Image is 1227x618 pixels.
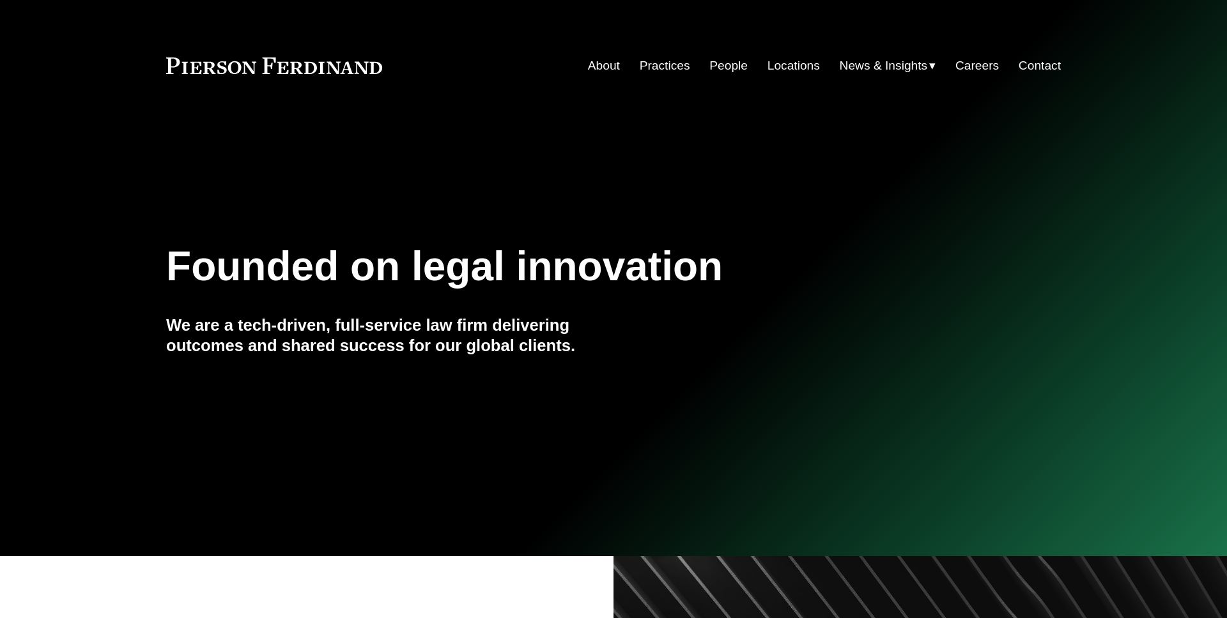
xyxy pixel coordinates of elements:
h4: We are a tech-driven, full-service law firm delivering outcomes and shared success for our global... [166,315,613,356]
a: People [709,54,748,78]
a: folder dropdown [840,54,936,78]
a: Careers [955,54,999,78]
a: About [588,54,620,78]
h1: Founded on legal innovation [166,243,912,290]
a: Practices [640,54,690,78]
a: Contact [1019,54,1061,78]
a: Locations [768,54,820,78]
span: News & Insights [840,55,928,77]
